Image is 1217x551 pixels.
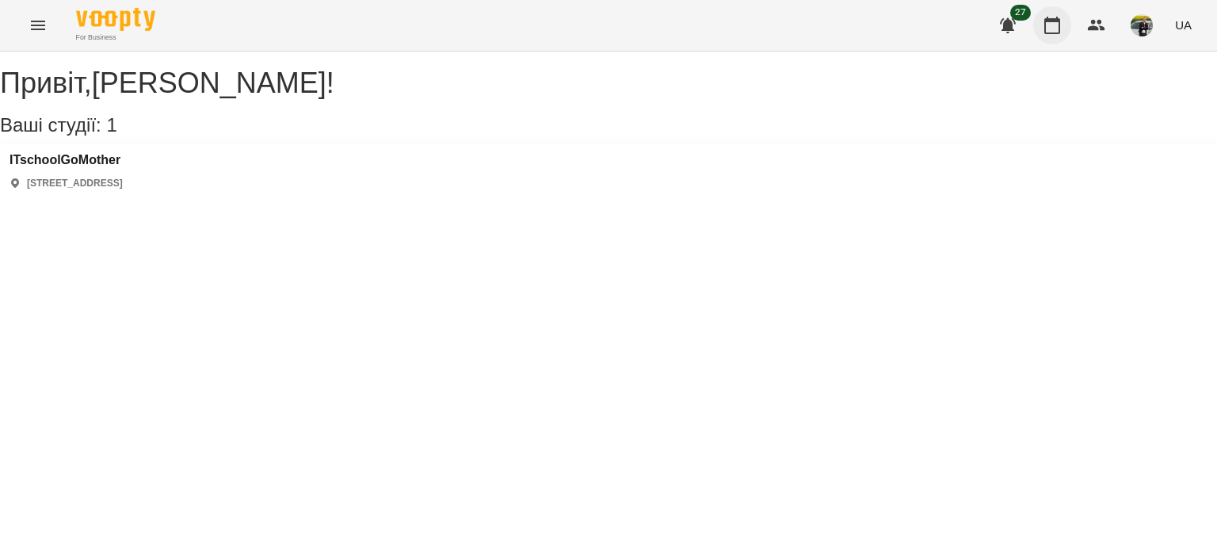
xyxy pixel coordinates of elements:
[1175,17,1192,33] span: UA
[1010,5,1031,21] span: 27
[27,177,123,190] p: [STREET_ADDRESS]
[1169,10,1198,40] button: UA
[76,33,155,43] span: For Business
[1131,14,1153,36] img: a92d573242819302f0c564e2a9a4b79e.jpg
[76,8,155,31] img: Voopty Logo
[106,114,116,136] span: 1
[19,6,57,44] button: Menu
[10,153,123,167] a: ITschoolGoMother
